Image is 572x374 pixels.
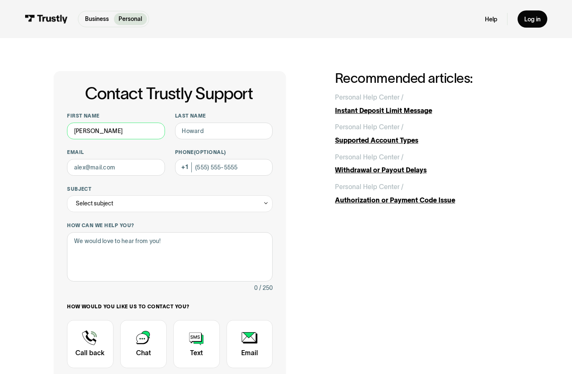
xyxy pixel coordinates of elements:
div: Personal Help Center / [335,122,404,132]
a: Business [80,13,114,25]
a: Personal Help Center /Authorization or Payment Code Issue [335,182,518,205]
div: Log in [524,15,541,23]
div: Authorization or Payment Code Issue [335,195,518,205]
div: Instant Deposit Limit Message [335,106,518,116]
div: Select subject [76,199,113,209]
label: Subject [67,186,273,192]
a: Personal [114,13,147,25]
input: (555) 555-5555 [175,159,273,176]
input: Howard [175,123,273,139]
label: First name [67,113,165,119]
div: Personal Help Center / [335,92,404,102]
span: (Optional) [194,149,226,155]
label: Last name [175,113,273,119]
input: Alex [67,123,165,139]
p: Business [85,15,109,23]
label: How would you like us to contact you? [67,303,273,310]
label: How can we help you? [67,222,273,229]
h2: Recommended articles: [335,71,518,86]
div: Supported Account Types [335,136,518,146]
a: Personal Help Center /Supported Account Types [335,122,518,145]
h1: Contact Trustly Support [65,85,273,103]
img: Trustly Logo [25,15,68,24]
a: Personal Help Center /Withdrawal or Payout Delays [335,152,518,175]
p: Personal [119,15,142,23]
div: Select subject [67,195,273,212]
div: / 250 [259,283,273,293]
div: Personal Help Center / [335,182,404,192]
div: Withdrawal or Payout Delays [335,165,518,175]
a: Personal Help Center /Instant Deposit Limit Message [335,92,518,115]
a: Log in [518,10,547,28]
input: alex@mail.com [67,159,165,176]
div: 0 [254,283,258,293]
label: Phone [175,149,273,156]
label: Email [67,149,165,156]
a: Help [485,15,497,23]
div: Personal Help Center / [335,152,404,162]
